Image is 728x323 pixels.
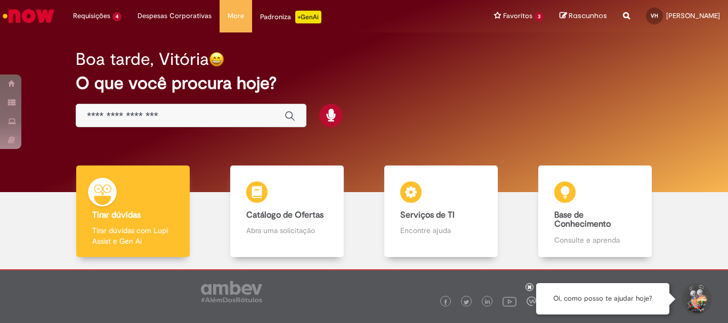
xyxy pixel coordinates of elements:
p: Consulte e aprenda [554,235,635,245]
span: Rascunhos [569,11,607,21]
span: Despesas Corporativas [137,11,212,21]
span: More [228,11,244,21]
img: logo_footer_linkedin.png [485,299,490,305]
p: Encontre ajuda [400,225,481,236]
span: [PERSON_NAME] [666,11,720,20]
span: Requisições [73,11,110,21]
p: Abra uma solicitação [246,225,327,236]
p: Tirar dúvidas com Lupi Assist e Gen Ai [92,225,173,246]
b: Serviços de TI [400,210,455,220]
button: Iniciar Conversa de Suporte [680,283,712,315]
a: Tirar dúvidas Tirar dúvidas com Lupi Assist e Gen Ai [56,165,210,258]
div: Padroniza [260,11,321,23]
img: logo_footer_ambev_rotulo_gray.png [201,281,262,302]
b: Base de Conhecimento [554,210,611,230]
img: logo_footer_twitter.png [464,300,469,305]
span: Favoritos [503,11,532,21]
div: Oi, como posso te ajudar hoje? [536,283,669,314]
h2: O que você procura hoje? [76,74,652,93]
img: logo_footer_youtube.png [503,294,516,308]
img: happy-face.png [209,52,224,67]
span: 4 [112,12,122,21]
h2: Boa tarde, Vitória [76,50,209,69]
a: Catálogo de Ofertas Abra uma solicitação [210,165,364,258]
b: Catálogo de Ofertas [246,210,323,220]
img: ServiceNow [1,5,56,27]
a: Serviços de TI Encontre ajuda [364,165,518,258]
a: Base de Conhecimento Consulte e aprenda [518,165,672,258]
b: Tirar dúvidas [92,210,141,220]
img: logo_footer_facebook.png [443,300,448,305]
span: 3 [535,12,544,21]
span: VH [651,12,658,19]
img: logo_footer_workplace.png [527,296,536,306]
p: +GenAi [295,11,321,23]
a: Rascunhos [560,11,607,21]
